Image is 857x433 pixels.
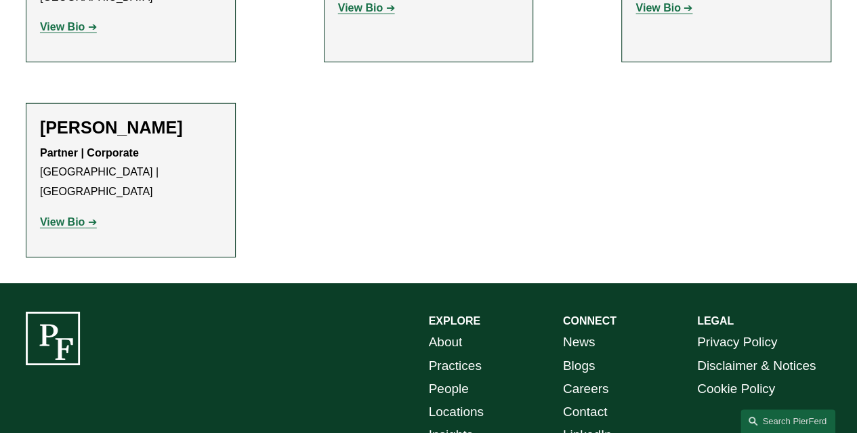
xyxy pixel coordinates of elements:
[429,331,463,354] a: About
[697,377,775,400] a: Cookie Policy
[635,2,692,14] a: View Bio
[563,400,608,424] a: Contact
[40,147,139,159] strong: Partner | Corporate
[697,354,816,377] a: Disclaimer & Notices
[697,315,734,327] strong: LEGAL
[429,377,469,400] a: People
[429,354,482,377] a: Practices
[429,315,480,327] strong: EXPLORE
[635,2,680,14] strong: View Bio
[563,354,595,377] a: Blogs
[40,216,85,228] strong: View Bio
[338,2,395,14] a: View Bio
[40,216,97,228] a: View Bio
[429,400,484,424] a: Locations
[40,144,222,202] p: [GEOGRAPHIC_DATA] | [GEOGRAPHIC_DATA]
[40,21,97,33] a: View Bio
[338,2,383,14] strong: View Bio
[740,409,835,433] a: Search this site
[697,331,777,354] a: Privacy Policy
[563,331,595,354] a: News
[563,377,609,400] a: Careers
[40,21,85,33] strong: View Bio
[563,315,616,327] strong: CONNECT
[40,117,222,138] h2: [PERSON_NAME]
